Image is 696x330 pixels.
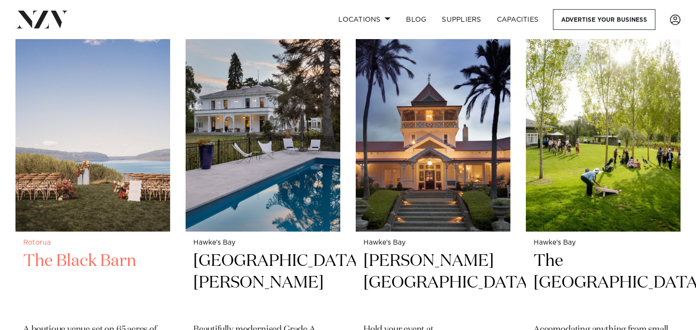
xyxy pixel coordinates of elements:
[398,9,434,30] a: BLOG
[193,250,333,316] h2: [GEOGRAPHIC_DATA][PERSON_NAME]
[23,250,162,316] h2: The Black Barn
[434,9,489,30] a: SUPPLIERS
[23,239,162,247] small: Rotorua
[534,239,673,247] small: Hawke's Bay
[489,9,547,30] a: Capacities
[534,250,673,316] h2: The [GEOGRAPHIC_DATA]
[363,239,503,247] small: Hawke's Bay
[331,9,398,30] a: Locations
[193,239,333,247] small: Hawke's Bay
[553,9,655,30] a: Advertise your business
[363,250,503,316] h2: [PERSON_NAME][GEOGRAPHIC_DATA]
[15,11,68,28] img: nzv-logo.png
